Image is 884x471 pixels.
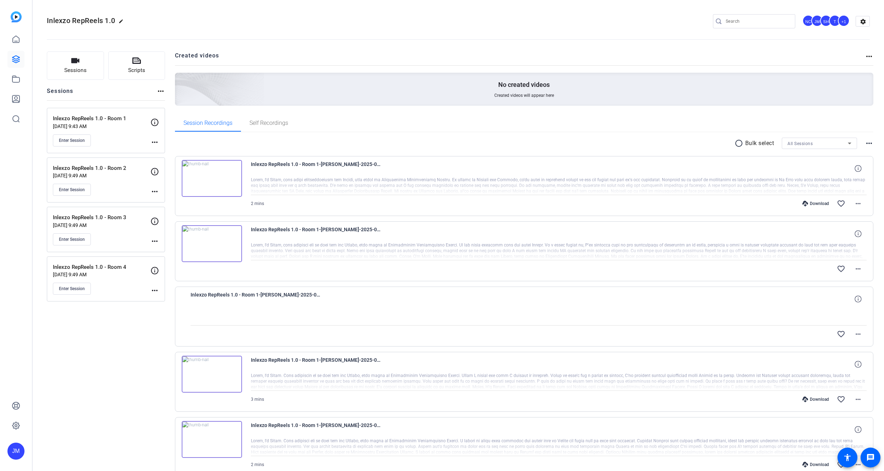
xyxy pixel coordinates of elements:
p: [DATE] 9:49 AM [53,272,150,277]
span: Self Recordings [249,120,288,126]
span: Inlexzo RepReels 1.0 - Room 1-[PERSON_NAME]-2025-08-21-13-26-31-333-0 [251,225,382,242]
mat-icon: more_horiz [150,187,159,196]
img: thumb-nail [182,421,242,458]
span: Enter Session [59,187,85,193]
mat-icon: more_horiz [854,395,862,404]
mat-icon: message [866,453,875,462]
p: Inlexzo RepReels 1.0 - Room 1 [53,115,150,123]
mat-icon: more_horiz [150,286,159,295]
img: blue-gradient.svg [11,11,22,22]
p: Inlexzo RepReels 1.0 - Room 2 [53,164,150,172]
span: Sessions [64,66,87,74]
span: Inlexzo RepReels 1.0 - Room 1-[PERSON_NAME]-2025-08-21-13-14-52-169-0 [251,421,382,438]
h2: Sessions [47,87,73,100]
img: thumb-nail [182,225,242,262]
span: Enter Session [59,286,85,292]
mat-icon: more_horiz [150,237,159,245]
span: Session Recordings [183,120,232,126]
mat-icon: radio_button_unchecked [735,139,745,148]
mat-icon: settings [856,16,870,27]
button: Sessions [47,51,104,80]
ngx-avatar: Tinks [829,15,841,27]
mat-icon: more_horiz [854,265,862,273]
span: 3 mins [251,397,264,402]
div: SH [820,15,832,27]
img: thumb-nail [182,356,242,393]
img: Creted videos background [95,2,265,156]
mat-icon: more_horiz [865,52,873,61]
h2: Created videos [175,51,865,65]
p: [DATE] 9:49 AM [53,173,150,178]
input: Search [726,17,790,26]
div: Download [799,201,833,206]
span: Enter Session [59,138,85,143]
span: All Sessions [787,141,813,146]
div: NC [802,15,814,27]
mat-icon: favorite_border [837,460,845,469]
p: Bulk select [745,139,774,148]
mat-icon: more_horiz [854,199,862,208]
button: Enter Session [53,134,91,146]
img: thumb-nail [182,160,242,197]
span: Inlexzo RepReels 1.0 - Room 1-[PERSON_NAME]-2025-08-21-13-30-48-116-0 [251,160,382,177]
mat-icon: more_horiz [157,87,165,95]
div: T [829,15,841,27]
mat-icon: more_horiz [854,330,862,338]
mat-icon: favorite_border [837,395,845,404]
button: Enter Session [53,283,91,295]
p: [DATE] 9:49 AM [53,222,150,228]
mat-icon: more_horiz [865,139,873,148]
ngx-avatar: James Monte [811,15,824,27]
span: 2 mins [251,201,264,206]
div: JM [811,15,823,27]
button: Enter Session [53,233,91,245]
div: Download [799,397,833,402]
span: Scripts [128,66,145,74]
span: Created videos will appear here [494,93,554,98]
p: Inlexzo RepReels 1.0 - Room 4 [53,263,150,271]
p: [DATE] 9:43 AM [53,123,150,129]
ngx-avatar: Sean Healey [820,15,833,27]
mat-icon: more_horiz [854,460,862,469]
button: Scripts [108,51,165,80]
span: 2 mins [251,462,264,467]
ngx-avatar: Nate Cleveland [802,15,815,27]
p: No created videos [498,81,550,89]
mat-icon: favorite_border [837,265,845,273]
div: +1 [838,15,850,27]
span: Enter Session [59,237,85,242]
mat-icon: accessibility [843,453,852,462]
p: Inlexzo RepReels 1.0 - Room 3 [53,214,150,222]
span: Inlexzo RepReels 1.0 [47,16,115,25]
span: Inlexzo RepReels 1.0 - Room 1-[PERSON_NAME]-2025-08-21-13-21-59-605-0 [191,290,322,307]
mat-icon: favorite_border [837,330,845,338]
mat-icon: edit [119,19,127,27]
span: Inlexzo RepReels 1.0 - Room 1-[PERSON_NAME]-2025-08-21-13-18-14-062-0 [251,356,382,373]
div: JM [7,443,24,460]
mat-icon: favorite_border [837,199,845,208]
button: Enter Session [53,184,91,196]
mat-icon: more_horiz [150,138,159,146]
div: Download [799,462,833,467]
